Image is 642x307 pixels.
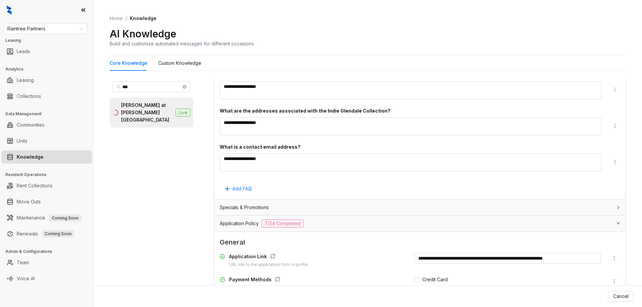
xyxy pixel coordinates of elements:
[612,123,618,129] span: more
[110,59,147,67] div: Core Knowledge
[125,15,127,22] li: /
[183,85,187,89] span: close-circle
[1,179,92,192] li: Rent Collections
[220,237,620,248] span: General
[229,276,283,285] div: Payment Methods
[261,219,304,227] span: 7/24 Completed
[17,45,30,58] a: Leads
[17,118,44,132] a: Communities
[214,200,626,215] div: Specials & Promotions
[420,285,456,292] span: Bank Transfer
[616,205,620,209] span: collapsed
[220,107,602,115] div: What are the addresses associated with the Indie Glendale Collection?
[1,73,92,87] li: Leasing
[229,253,309,262] div: Application Link
[17,195,41,208] a: Move Outs
[7,5,12,15] img: logo
[612,87,618,93] span: more
[229,262,309,268] div: URL link to the application form or portal.
[5,249,93,255] h3: Admin & Configurations
[17,179,52,192] a: Rent Collections
[1,134,92,148] li: Units
[1,256,92,269] li: Team
[42,230,74,238] span: Coming Soon
[158,59,201,67] div: Custom Knowledge
[1,150,92,164] li: Knowledge
[420,276,450,283] span: Credit Card
[49,214,81,222] span: Coming Soon
[612,159,618,165] span: more
[5,111,93,117] h3: Data Management
[17,272,35,285] a: Voice AI
[1,272,92,285] li: Voice AI
[612,279,617,284] span: more
[116,85,121,89] span: search
[5,172,93,178] h3: Resident Operations
[110,40,255,47] div: Build and customize automated messages for different occasions.
[232,185,252,192] span: Add FAQ
[5,66,93,72] h3: Analytics
[220,220,259,227] span: Application Policy
[1,118,92,132] li: Communities
[1,45,92,58] li: Leads
[1,227,92,241] li: Renewals
[616,221,620,225] span: expanded
[17,90,41,103] a: Collections
[110,27,176,40] h2: AI Knowledge
[220,183,257,194] button: Add FAQ
[17,150,43,164] a: Knowledge
[220,204,269,211] span: Specials & Promotions
[1,195,92,208] li: Move Outs
[612,256,617,261] span: more
[214,215,626,232] div: Application Policy7/24 Completed
[7,24,83,34] span: Raintree Partners
[130,15,156,21] span: Knowledge
[17,227,74,241] a: RenewalsComing Soon
[5,37,93,43] h3: Leasing
[1,211,92,224] li: Maintenance
[220,143,602,151] div: What is a contact email address?
[121,102,173,124] div: [PERSON_NAME] at [PERSON_NAME][GEOGRAPHIC_DATA]
[108,15,124,22] a: Home
[176,109,191,117] span: Live
[17,73,34,87] a: Leasing
[17,256,29,269] a: Team
[1,90,92,103] li: Collections
[17,134,27,148] a: Units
